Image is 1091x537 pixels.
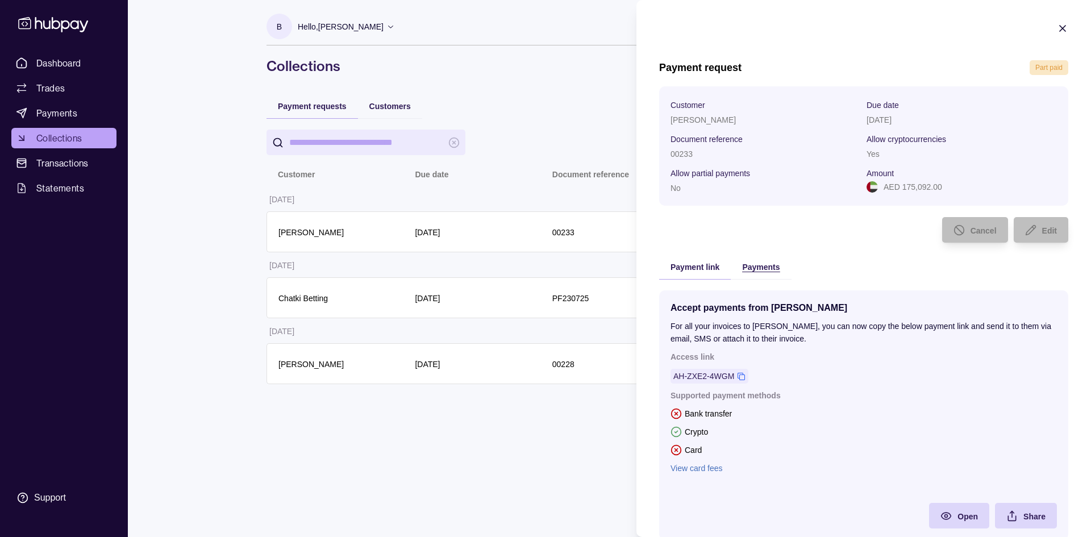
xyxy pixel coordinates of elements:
[659,61,742,74] h1: Payment request
[884,181,942,193] p: AED 175,092.00
[671,115,736,124] p: [PERSON_NAME]
[867,115,892,124] p: [DATE]
[867,101,899,110] p: Due date
[995,503,1057,528] button: Share
[671,302,1057,314] p: Accept payments from [PERSON_NAME]
[929,503,989,528] a: Open
[1035,64,1063,72] span: Part paid
[1042,226,1057,235] span: Edit
[1014,217,1068,243] button: Edit
[671,320,1057,345] p: For all your invoices to [PERSON_NAME], you can now copy the below payment link and send it to th...
[673,370,734,382] a: AH-ZXE2-4WGM
[867,149,880,159] p: Yes
[671,462,1057,474] a: View card fees
[685,426,708,438] p: Crypto
[867,169,894,178] p: Amount
[671,263,719,272] span: Payment link
[671,149,693,159] p: 00233
[867,181,878,193] img: ae
[942,217,1008,243] button: Cancel
[671,184,681,193] p: No
[685,444,702,456] p: Card
[957,512,978,521] span: Open
[671,389,1057,402] p: Supported payment methods
[685,407,732,420] p: Bank transfer
[742,263,780,272] span: Payments
[671,351,1057,363] p: Access link
[1023,512,1046,521] span: Share
[867,135,946,144] p: Allow cryptocurrencies
[671,135,743,144] p: Document reference
[671,169,750,178] p: Allow partial payments
[671,101,705,110] p: Customer
[971,226,997,235] span: Cancel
